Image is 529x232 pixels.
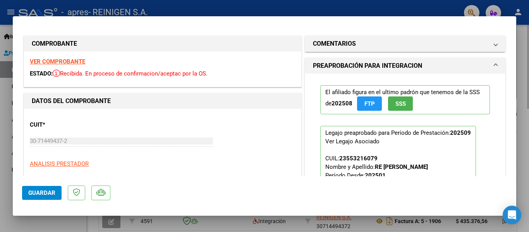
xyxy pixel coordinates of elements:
div: Open Intercom Messenger [503,206,521,224]
strong: DATOS DEL COMPROBANTE [32,97,111,105]
p: El afiliado figura en el ultimo padrón que tenemos de la SSS de [320,85,490,114]
p: Legajo preaprobado para Período de Prestación: [320,126,476,229]
span: SSS [395,100,406,107]
strong: 202509 [450,129,471,136]
span: Recibida. En proceso de confirmacion/aceptac por la OS. [53,70,208,77]
button: FTP [357,96,382,111]
p: REINIGEN S.A. [30,174,295,183]
span: Guardar [28,189,55,196]
div: Ver Legajo Asociado [325,137,380,146]
span: FTP [364,100,375,107]
a: VER COMPROBANTE [30,58,85,65]
h1: COMENTARIOS [313,39,356,48]
div: 23553216079 [339,154,378,163]
strong: COMPROBANTE [32,40,77,47]
button: SSS [388,96,413,111]
strong: 202508 [331,100,352,107]
p: CUIT [30,120,110,129]
span: ESTADO: [30,70,53,77]
button: Guardar [22,186,62,200]
mat-expansion-panel-header: COMENTARIOS [305,36,505,52]
mat-expansion-panel-header: PREAPROBACIÓN PARA INTEGRACION [305,58,505,74]
span: ANALISIS PRESTADOR [30,160,89,167]
span: CUIL: Nombre y Apellido: Período Desde: Período Hasta: Admite Dependencia: [325,155,428,205]
strong: RE [PERSON_NAME] [375,163,428,170]
strong: 202501 [365,172,386,179]
h1: PREAPROBACIÓN PARA INTEGRACION [313,61,422,70]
